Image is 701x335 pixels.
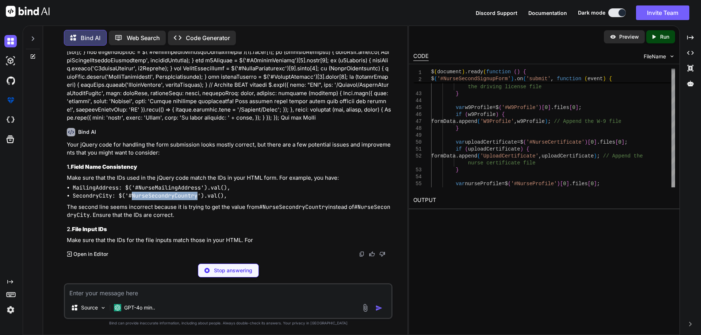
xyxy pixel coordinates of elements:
code: MailingAddress: $('#NurseMailingAddress').val(), [73,184,230,191]
span: ( [465,146,468,152]
div: 44 [413,97,422,104]
span: ( [585,76,587,82]
button: Discord Support [476,9,517,17]
p: GPT-4o min.. [124,304,155,311]
img: icon [375,304,383,312]
img: dislike [379,251,385,257]
p: Run [660,33,669,40]
span: ( [434,69,437,75]
p: Stop answering [214,267,252,274]
span: ( [514,69,517,75]
span: files [554,105,569,110]
span: formData [431,118,456,124]
button: Invite Team [636,5,689,20]
code: SecondryCity: $('#NurseSecondryCountry').val(), [73,192,227,199]
span: document [437,69,461,75]
img: preview [610,34,616,40]
img: GPT-4o mini [114,304,121,311]
span: files [600,139,615,145]
span: on [517,76,523,82]
div: 50 [413,139,422,146]
span: 0 [545,105,548,110]
span: . [597,139,600,145]
img: cloudideIcon [4,114,17,126]
span: . [456,77,459,83]
p: Preview [619,33,639,40]
p: Your jQuery code for handling the form submission looks mostly correct, but there are a few poten... [67,141,391,157]
div: 54 [413,174,422,180]
span: 0 [618,139,621,145]
span: { [526,146,529,152]
img: darkAi-studio [4,55,17,67]
h2: OUTPUT [409,192,679,209]
img: settings [4,304,17,316]
span: ) [545,118,548,124]
span: nurseProfile [465,181,502,187]
span: append [459,118,477,124]
span: 0 [591,139,594,145]
img: darkChat [4,35,17,47]
span: 'UploadCertificate' [480,153,539,159]
p: Make sure that the IDs for the file inputs match those in your HTML. For [67,236,391,245]
span: $ [495,105,498,110]
span: ) [495,112,498,117]
div: 46 [413,111,422,118]
span: ] [575,105,578,110]
span: ( [483,69,486,75]
span: '#NurseProfile' [511,181,557,187]
span: ; [597,181,600,187]
span: { [523,69,526,75]
span: nurse certificate file [468,160,535,166]
span: ; [548,118,551,124]
span: [ [541,105,544,110]
span: $ [520,139,523,145]
span: drivingLicense [566,77,609,83]
span: // Append [618,77,646,83]
span: ( [434,76,437,82]
img: copy [359,251,365,257]
span: ] [594,181,597,187]
img: Pick Models [100,305,106,311]
span: . [465,69,468,75]
span: ) [517,69,520,75]
div: 45 [413,104,422,111]
span: = [493,105,495,110]
span: [ [569,105,572,110]
span: [ [587,139,590,145]
span: var [456,105,465,110]
span: if [456,112,462,117]
img: githubDark [4,74,17,87]
span: ) [462,69,465,75]
span: { [609,76,612,82]
p: Bind can provide inaccurate information, including about people. Always double-check its answers.... [64,320,392,326]
span: ) [539,105,541,110]
span: [ [560,181,563,187]
span: Discord Support [476,10,517,16]
div: 47 [413,118,422,125]
span: w9Profile [468,112,495,117]
span: ( [523,139,526,145]
span: ) [609,77,612,83]
span: , [563,77,566,83]
span: ) [511,76,514,82]
span: . [456,118,459,124]
div: 48 [413,125,422,132]
span: ; [578,105,581,110]
span: ( [477,118,480,124]
p: Open in Editor [73,250,108,258]
span: uploadCertificate [468,146,520,152]
div: 52 [413,153,422,160]
span: $ [431,76,434,82]
span: formData [431,77,456,83]
span: function [486,69,511,75]
span: 'W9Profile' [480,118,514,124]
h6: Bind AI [78,128,96,136]
span: function [557,76,581,82]
span: ( [465,112,468,117]
p: The second line seems incorrect because it is trying to get the value from instead of . Ensure th... [67,203,391,219]
span: 2 [413,76,422,83]
h3: 2. [67,225,391,234]
div: 49 [413,132,422,139]
span: files [572,181,587,187]
span: ) [585,139,587,145]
